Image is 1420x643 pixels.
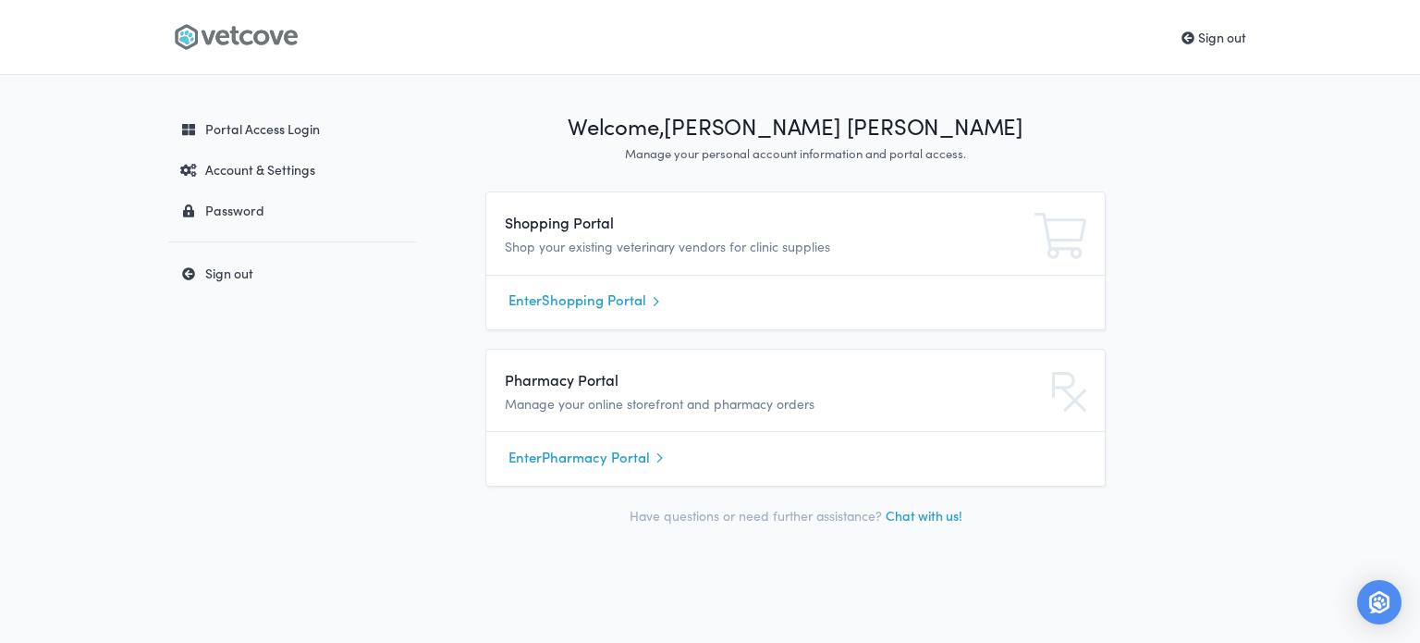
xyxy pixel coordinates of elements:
a: Portal Access Login [168,112,417,145]
p: Manage your online storefront and pharmacy orders [505,394,892,414]
h4: Pharmacy Portal [505,368,892,390]
p: Shop your existing veterinary vendors for clinic supplies [505,237,892,257]
h1: Welcome, [PERSON_NAME] [PERSON_NAME] [485,112,1106,142]
div: Password [172,201,408,219]
a: Sign out [168,256,417,290]
div: Portal Access Login [172,119,408,138]
div: Open Intercom Messenger [1357,580,1402,624]
a: Chat with us! [886,506,962,525]
div: Account & Settings [172,160,408,179]
a: EnterPharmacy Portal [508,443,1083,471]
a: EnterShopping Portal [508,287,1083,315]
h4: Shopping Portal [505,211,892,233]
div: Sign out [172,264,408,282]
p: Manage your personal account information and portal access. [485,145,1106,163]
a: Password [168,193,417,227]
a: Sign out [1181,28,1246,46]
p: Have questions or need further assistance? [485,505,1106,526]
a: Account & Settings [168,153,417,186]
